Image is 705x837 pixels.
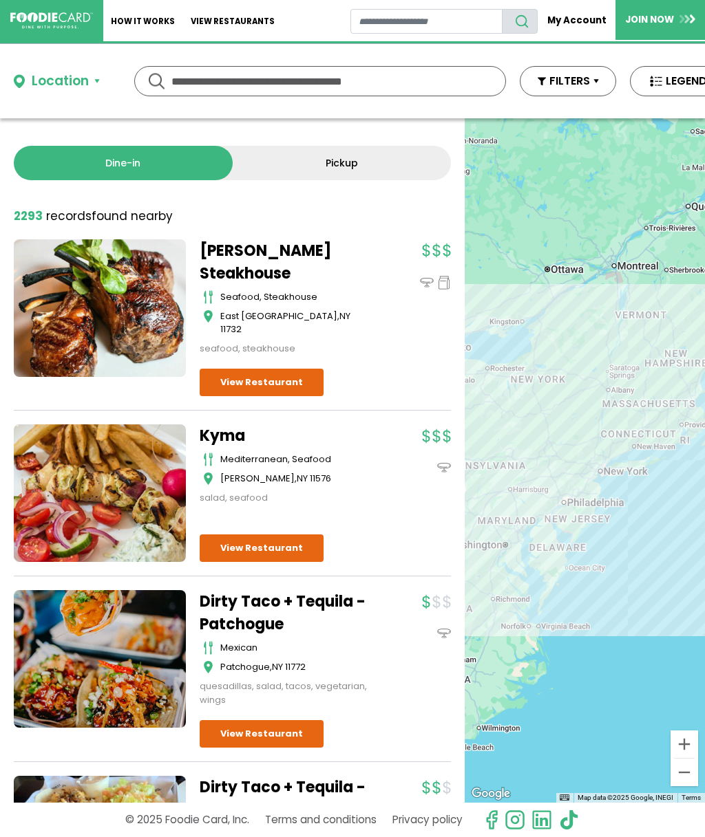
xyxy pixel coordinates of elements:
[200,369,324,396] a: View Restaurant
[203,472,213,486] img: map_icon.svg
[32,72,89,91] div: Location
[200,680,372,706] div: quesadillas, salad, tacos, vegetarian, wings
[14,208,43,224] strong: 2293
[203,453,213,466] img: cutlery_icon.svg
[468,785,514,803] a: Open this area in Google Maps (opens a new window)
[437,461,451,475] img: dinein_icon.svg
[233,146,452,180] a: Pickup
[265,807,377,831] a: Terms and conditions
[560,793,569,803] button: Keyboard shortcuts
[682,794,701,801] a: Terms
[220,472,372,486] div: ,
[272,660,283,673] span: NY
[481,809,502,830] svg: check us out on facebook
[538,8,615,32] a: My Account
[200,776,372,821] a: Dirty Taco + Tequila - Wantagh
[220,309,372,336] div: ,
[285,660,306,673] span: 11772
[578,794,673,801] span: Map data ©2025 Google, INEGI
[203,290,213,304] img: cutlery_icon.svg
[203,309,213,323] img: map_icon.svg
[310,472,331,485] span: 11576
[14,208,173,226] div: found nearby
[220,660,270,673] span: Patchogue
[200,342,372,356] div: seafood, steakhouse
[14,146,233,180] a: Dine-in
[220,309,337,323] span: East [GEOGRAPHIC_DATA]
[220,472,295,485] span: [PERSON_NAME]
[420,276,434,290] img: dinein_icon.svg
[220,641,372,655] div: mexican
[200,424,372,447] a: Kyma
[502,9,538,34] button: search
[437,276,451,290] img: pickup_icon.svg
[200,590,372,635] a: Dirty Taco + Tequila - Patchogue
[520,66,616,96] button: FILTERS
[220,453,372,466] div: mediterranean, seafood
[339,309,350,323] span: NY
[671,759,698,786] button: Zoom out
[220,323,242,336] span: 11732
[200,491,372,505] div: salad, seafood
[437,627,451,640] img: dinein_icon.svg
[200,720,324,748] a: View Restaurant
[14,72,100,91] button: Location
[46,208,92,224] span: records
[200,534,324,562] a: View Restaurant
[558,809,579,830] img: tiktok.svg
[350,9,503,34] input: restaurant search
[468,785,514,803] img: Google
[203,641,213,655] img: cutlery_icon.svg
[220,660,372,674] div: ,
[125,807,249,831] p: © 2025 Foodie Card, Inc.
[203,660,213,674] img: map_icon.svg
[297,472,308,485] span: NY
[671,730,698,758] button: Zoom in
[10,12,93,29] img: FoodieCard; Eat, Drink, Save, Donate
[220,290,372,304] div: seafood, steakhouse
[532,809,552,830] img: linkedin.svg
[200,239,372,285] a: [PERSON_NAME] Steakhouse
[392,807,463,831] a: Privacy policy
